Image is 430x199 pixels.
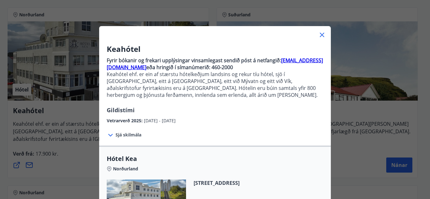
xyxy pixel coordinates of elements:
p: Keahótel ehf. er ein af stærstu hótelkeðjum landsins og rekur tíu hótel, sjö í [GEOGRAPHIC_DATA],... [107,71,323,98]
span: Sjá skilmála [116,132,141,138]
a: [EMAIL_ADDRESS][DOMAIN_NAME] [107,57,323,71]
strong: eða hringið í símanúmerið: 460-2000 [146,64,233,71]
strong: Fyrir bókanir og frekari upplýsingar vinsamlegast sendið póst á netfangið: [107,57,281,64]
span: Hótel Kea [107,154,323,163]
h3: Keahótel [107,44,323,54]
span: Vetrarverð 2025 : [107,118,144,124]
span: [STREET_ADDRESS] [194,180,267,186]
span: Norðurland [113,166,138,172]
span: Gildistími [107,106,135,114]
span: [DATE] - [DATE] [144,118,176,124]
